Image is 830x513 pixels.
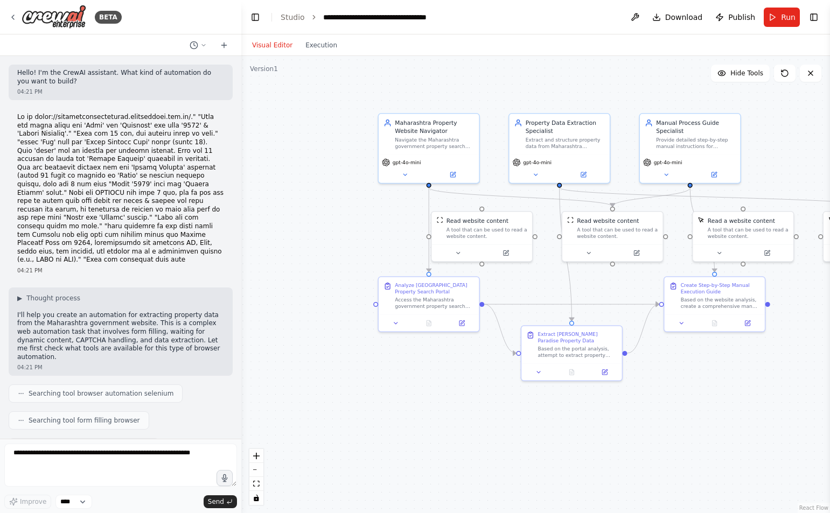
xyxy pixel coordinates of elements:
[664,276,765,332] div: Create Step-by-Step Manual Execution GuideBased on the website analysis, create a comprehensive m...
[484,300,516,357] g: Edge from 8509d453-c44b-4fbb-b0d6-513be608a2f9 to abe75877-b9c6-4ffc-b385-e41a4ed7b364
[26,294,80,303] span: Thought process
[393,159,421,166] span: gpt-4o-mini
[483,248,529,258] button: Open in side panel
[639,113,741,184] div: Manual Process Guide SpecialistProvide detailed step-by-step manual instructions for executing th...
[395,137,474,150] div: Navigate the Maharashtra government property search website ([URL][DOMAIN_NAME]) and analyze the ...
[281,12,427,23] nav: breadcrumb
[204,495,237,508] button: Send
[4,495,51,509] button: Improve
[17,113,224,264] p: Lo ip dolor://sitametconsecteturad.elitseddoei.tem.in/." "Utla etd magna aliqu eni 'Admi' ven 'Qu...
[806,10,821,25] button: Show right sidebar
[378,276,479,332] div: Analyze [GEOGRAPHIC_DATA] Property Search PortalAccess the Maharashtra government property search...
[17,311,224,362] p: I'll help you create an automation for extracting property data from the Maharashtra government w...
[591,367,619,377] button: Open in side panel
[799,505,828,511] a: React Flow attribution
[681,282,760,295] div: Create Step-by-Step Manual Execution Guide
[17,294,22,303] span: ▶
[708,217,775,225] div: Read a website content
[691,170,737,179] button: Open in side panel
[609,188,694,207] g: Edge from 3bf9e0bc-29f5-40c2-8538-20dbd077967b to 3e18c79a-2d02-4c3b-b03e-1f34afa09656
[681,297,760,310] div: Based on the website analysis, create a comprehensive manual execution guide for the Maharashtra ...
[711,65,770,82] button: Hide Tools
[734,318,762,328] button: Open in side panel
[447,217,508,225] div: Read website content
[448,318,476,328] button: Open in side panel
[526,137,605,150] div: Extract and structure property data from Maharashtra government search results, specifically focu...
[20,497,46,506] span: Improve
[447,227,527,240] div: A tool that can be used to read a website content.
[395,282,474,295] div: Analyze [GEOGRAPHIC_DATA] Property Search Portal
[526,119,605,135] div: Property Data Extraction Specialist
[17,363,224,371] div: 04:21 PM
[425,188,617,207] g: Edge from 82a3efda-a13c-41f3-a4d4-232ed7275aa6 to 3e18c79a-2d02-4c3b-b03e-1f34afa09656
[781,12,796,23] span: Run
[249,463,263,477] button: zoom out
[249,477,263,491] button: fit view
[17,266,224,275] div: 04:21 PM
[538,346,617,359] div: Based on the portal analysis, attempt to extract property information for [PERSON_NAME][GEOGRAPHI...
[395,119,474,135] div: Maharashtra Property Website Navigator
[521,325,623,381] div: Extract [PERSON_NAME] Paradise Property DataBased on the portal analysis, attempt to extract prop...
[698,318,732,328] button: No output available
[185,39,211,52] button: Switch to previous chat
[249,449,263,505] div: React Flow controls
[95,11,122,24] div: BETA
[431,211,533,262] div: ScrapeWebsiteToolRead website contentA tool that can be used to read a website content.
[627,300,659,357] g: Edge from abe75877-b9c6-4ffc-b385-e41a4ed7b364 to 8febc72d-c663-4e3a-beba-fbad3dabfbe8
[378,113,479,184] div: Maharashtra Property Website NavigatorNavigate the Maharashtra government property search website...
[728,12,755,23] span: Publish
[648,8,707,27] button: Download
[764,8,800,27] button: Run
[656,119,735,135] div: Manual Process Guide Specialist
[249,491,263,505] button: toggle interactivity
[508,113,610,184] div: Property Data Extraction SpecialistExtract and structure property data from Maharashtra governmen...
[554,367,589,377] button: No output available
[708,227,789,240] div: A tool that can be used to read a website content.
[484,300,659,308] g: Edge from 8509d453-c44b-4fbb-b0d6-513be608a2f9 to 8febc72d-c663-4e3a-beba-fbad3dabfbe8
[249,449,263,463] button: zoom in
[246,39,299,52] button: Visual Editor
[250,65,278,73] div: Version 1
[744,248,790,258] button: Open in side panel
[567,217,574,223] img: ScrapeWebsiteTool
[22,5,86,29] img: Logo
[665,12,703,23] span: Download
[281,13,305,22] a: Studio
[395,297,474,310] div: Access the Maharashtra government property search website at [URL][DOMAIN_NAME] and conduct a com...
[430,170,476,179] button: Open in side panel
[248,10,263,25] button: Hide left sidebar
[560,170,606,179] button: Open in side panel
[692,211,794,262] div: ScrapeElementFromWebsiteToolRead a website contentA tool that can be used to read a website content.
[425,188,433,272] g: Edge from 82a3efda-a13c-41f3-a4d4-232ed7275aa6 to 8509d453-c44b-4fbb-b0d6-513be608a2f9
[437,217,443,223] img: ScrapeWebsiteTool
[654,159,682,166] span: gpt-4o-mini
[411,318,446,328] button: No output available
[208,497,224,506] span: Send
[17,88,224,96] div: 04:21 PM
[698,217,705,223] img: ScrapeElementFromWebsiteTool
[215,39,233,52] button: Start a new chat
[17,69,224,86] p: Hello! I'm the CrewAI assistant. What kind of automation do you want to build?
[613,248,660,258] button: Open in side panel
[561,211,663,262] div: ScrapeWebsiteToolRead website contentA tool that can be used to read a website content.
[577,227,658,240] div: A tool that can be used to read a website content.
[217,470,233,486] button: Click to speak your automation idea
[730,69,763,78] span: Hide Tools
[686,188,719,272] g: Edge from 3bf9e0bc-29f5-40c2-8538-20dbd077967b to 8febc72d-c663-4e3a-beba-fbad3dabfbe8
[523,159,552,166] span: gpt-4o-mini
[656,137,735,150] div: Provide detailed step-by-step manual instructions for executing the Maharashtra property search w...
[711,8,759,27] button: Publish
[577,217,639,225] div: Read website content
[29,389,173,398] span: Searching tool browser automation selenium
[538,331,617,344] div: Extract [PERSON_NAME] Paradise Property Data
[29,416,140,425] span: Searching tool form filling browser
[17,294,80,303] button: ▶Thought process
[299,39,344,52] button: Execution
